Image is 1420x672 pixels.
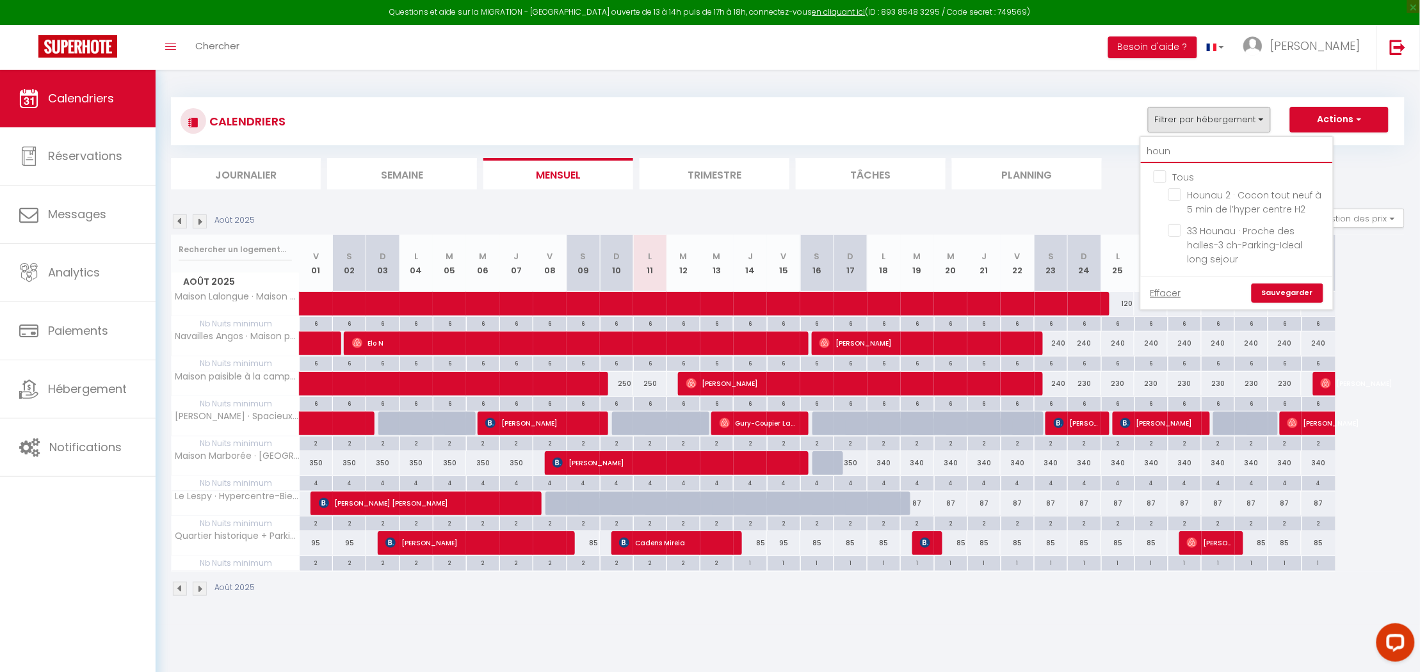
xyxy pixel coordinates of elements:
[1035,451,1068,475] div: 340
[1101,292,1134,316] div: 120
[901,356,933,369] div: 6
[333,317,366,329] div: 6
[734,436,766,449] div: 2
[600,372,633,396] div: 250
[400,476,433,488] div: 4
[600,235,633,292] th: 10
[48,381,127,397] span: Hébergement
[1068,332,1101,355] div: 240
[920,531,931,555] span: [PERSON_NAME]
[433,451,466,475] div: 350
[1187,531,1231,555] span: [PERSON_NAME]
[601,397,633,409] div: 6
[533,397,566,409] div: 6
[172,356,299,371] span: Nb Nuits minimum
[1268,332,1302,355] div: 240
[935,356,967,369] div: 6
[366,397,399,409] div: 6
[1235,372,1268,396] div: 230
[1309,209,1405,228] button: Gestion des prix
[834,397,867,409] div: 6
[366,317,399,329] div: 6
[901,436,933,449] div: 2
[173,332,302,341] span: Navailles Angos · Maison pour 8 pers-Jardin-Piscine sur les cotteaux
[601,476,633,488] div: 4
[1234,25,1376,70] a: ... [PERSON_NAME]
[333,235,366,292] th: 02
[1302,356,1335,369] div: 6
[173,372,302,381] span: Maison paisible à la campagne
[414,250,418,262] abbr: L
[553,451,796,475] span: [PERSON_NAME]
[1202,317,1234,329] div: 6
[640,158,789,189] li: Trimestre
[179,238,292,261] input: Rechercher un logement...
[48,206,106,222] span: Messages
[613,250,620,262] abbr: D
[433,235,466,292] th: 05
[366,356,399,369] div: 6
[533,235,567,292] th: 08
[1235,356,1268,369] div: 6
[400,356,433,369] div: 6
[1202,332,1235,355] div: 240
[1168,317,1201,329] div: 6
[801,476,834,488] div: 4
[667,476,700,488] div: 4
[1101,451,1134,475] div: 340
[634,356,666,369] div: 6
[867,436,900,449] div: 2
[834,235,867,292] th: 17
[1001,235,1034,292] th: 22
[935,476,967,488] div: 4
[333,476,366,488] div: 4
[882,250,886,262] abbr: L
[967,451,1001,475] div: 340
[1035,356,1067,369] div: 6
[1202,356,1234,369] div: 6
[1001,397,1034,409] div: 6
[500,317,533,329] div: 6
[1068,436,1101,449] div: 2
[1168,332,1201,355] div: 240
[1035,397,1067,409] div: 6
[1035,436,1067,449] div: 2
[834,451,867,475] div: 350
[934,235,967,292] th: 20
[1202,397,1234,409] div: 6
[1168,356,1201,369] div: 6
[480,250,487,262] abbr: M
[49,439,122,455] span: Notifications
[968,356,1001,369] div: 6
[935,397,967,409] div: 6
[834,317,867,329] div: 6
[38,35,117,58] img: Super Booking
[947,250,955,262] abbr: M
[634,476,666,488] div: 4
[500,436,533,449] div: 2
[1015,250,1021,262] abbr: V
[901,451,934,475] div: 340
[601,317,633,329] div: 6
[1188,225,1303,266] span: 33 Hounau · Proche des halles-3 ch-Parking-Ideal long sejour
[1134,332,1168,355] div: 240
[800,235,834,292] th: 16
[601,356,633,369] div: 6
[366,476,399,488] div: 4
[1102,397,1134,409] div: 6
[327,158,477,189] li: Semaine
[300,235,333,292] th: 01
[667,317,700,329] div: 6
[500,356,533,369] div: 6
[195,39,239,52] span: Chercher
[801,356,834,369] div: 6
[433,436,466,449] div: 2
[834,356,867,369] div: 6
[648,250,652,262] abbr: L
[485,411,596,435] span: [PERSON_NAME]
[466,235,499,292] th: 06
[901,397,933,409] div: 6
[366,436,399,449] div: 2
[834,476,867,488] div: 4
[1140,136,1334,310] div: Filtrer par hébergement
